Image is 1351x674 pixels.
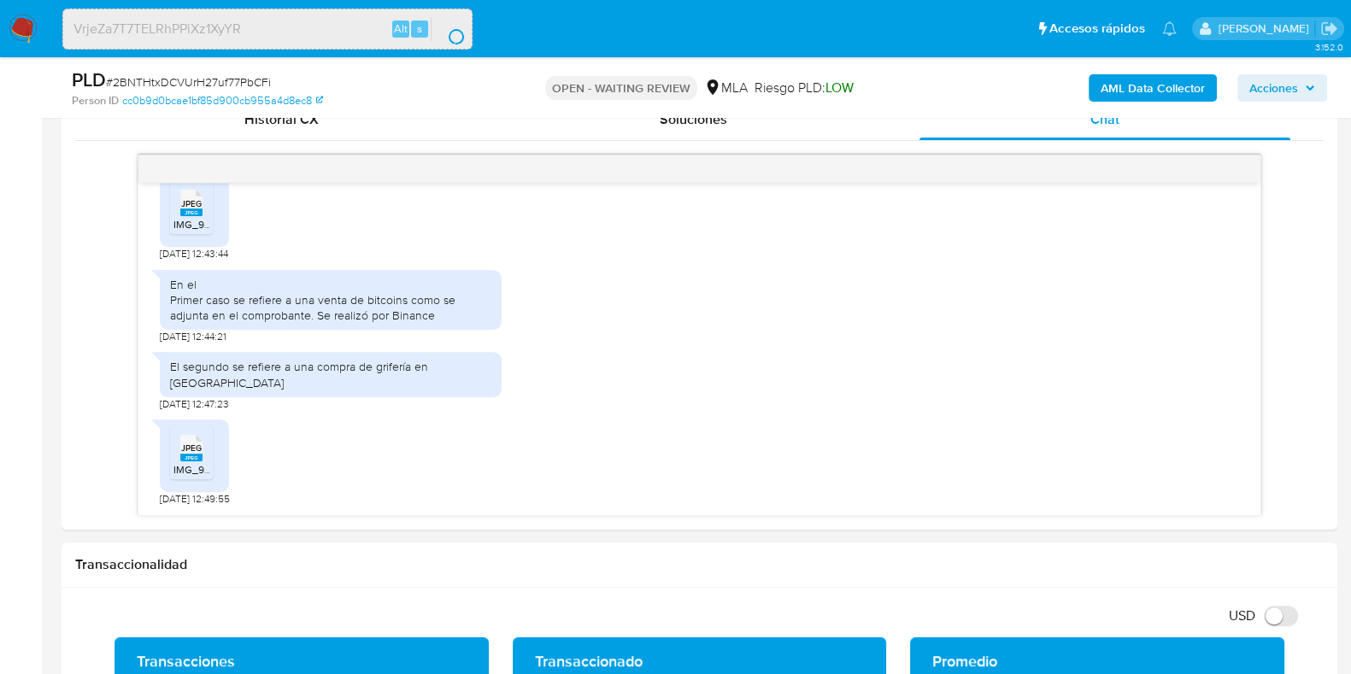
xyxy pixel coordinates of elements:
[122,93,323,108] a: cc0b9d0bcae1bf85d900cb955a4d8ec8
[431,17,466,41] button: search-icon
[417,21,422,37] span: s
[160,397,229,411] span: [DATE] 12:47:23
[1314,40,1342,54] span: 3.152.0
[170,359,491,390] div: El segundo se refiere a una compra de grifería en [GEOGRAPHIC_DATA]
[170,277,491,324] div: En el Primer caso se refiere a una venta de bitcoins como se adjunta en el comprobante. Se realiz...
[72,93,119,108] b: Person ID
[173,462,245,477] span: IMG_9989.jpeg
[181,198,202,209] span: JPEG
[1101,74,1205,102] b: AML Data Collector
[75,556,1324,573] h1: Transaccionalidad
[704,79,748,97] div: MLA
[825,78,854,97] span: LOW
[181,442,202,454] span: JPEG
[394,21,408,37] span: Alt
[1320,20,1338,38] a: Salir
[660,109,727,129] span: Soluciones
[1090,109,1119,129] span: Chat
[244,109,319,129] span: Historial CX
[160,247,228,261] span: [DATE] 12:43:44
[1249,74,1298,102] span: Acciones
[160,330,226,343] span: [DATE] 12:44:21
[1049,20,1145,38] span: Accesos rápidos
[106,73,271,91] span: # 2BNTHtxDCVUrH27uf77PbCFi
[173,217,244,232] span: IMG_9987.jpeg
[160,492,230,506] span: [DATE] 12:49:55
[63,18,472,40] input: Buscar usuario o caso...
[1162,21,1177,36] a: Notificaciones
[1237,74,1327,102] button: Acciones
[72,66,106,93] b: PLD
[1089,74,1217,102] button: AML Data Collector
[1218,21,1314,37] p: florencia.lera@mercadolibre.com
[755,79,854,97] span: Riesgo PLD:
[545,76,697,100] p: OPEN - WAITING REVIEW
